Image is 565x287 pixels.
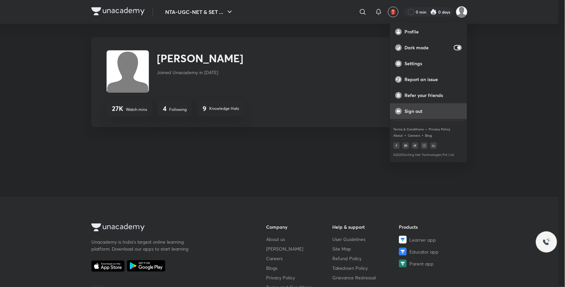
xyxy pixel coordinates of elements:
a: Blog [425,133,432,137]
p: Profile [404,29,462,35]
div: • [425,126,427,132]
a: Terms & Conditions [393,127,424,131]
p: Settings [404,61,462,67]
p: Sign out [404,108,462,114]
a: Privacy Policy [429,127,450,131]
a: Settings [390,56,467,72]
p: © 2025 Sorting Hat Technologies Pvt Ltd [393,153,464,157]
p: Refer your friends [404,92,462,98]
a: Profile [390,24,467,40]
a: Refer your friends [390,87,467,103]
a: Careers [408,133,420,137]
div: • [404,132,406,138]
p: Dark mode [404,45,451,51]
p: Report an issue [404,76,462,82]
a: About [393,133,403,137]
div: • [421,132,424,138]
